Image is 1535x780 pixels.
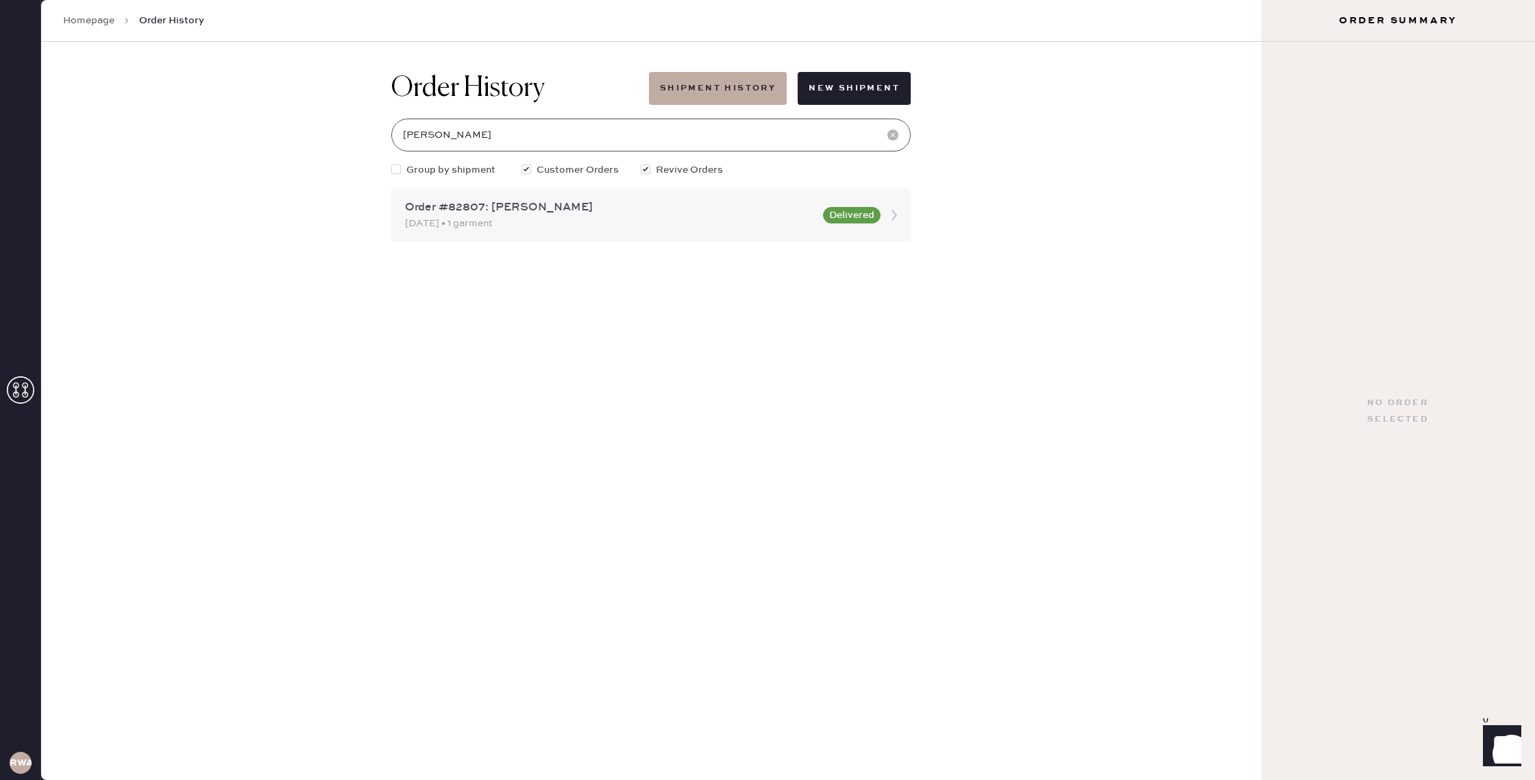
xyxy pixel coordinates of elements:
button: New Shipment [798,72,911,105]
h3: RWA [10,758,32,768]
a: Homepage [63,14,114,27]
h3: Order Summary [1261,14,1535,27]
input: Search by order number, customer name, email or phone number [391,119,911,151]
div: [DATE] • 1 garment [405,216,815,231]
div: Order #82807: [PERSON_NAME] [405,199,815,216]
button: Delivered [823,207,881,223]
span: Group by shipment [406,162,495,178]
button: Shipment History [649,72,787,105]
span: Order History [139,14,204,27]
div: No order selected [1367,395,1429,428]
h1: Order History [391,72,545,105]
iframe: Front Chat [1470,718,1529,777]
span: Customer Orders [537,162,619,178]
span: Revive Orders [656,162,723,178]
